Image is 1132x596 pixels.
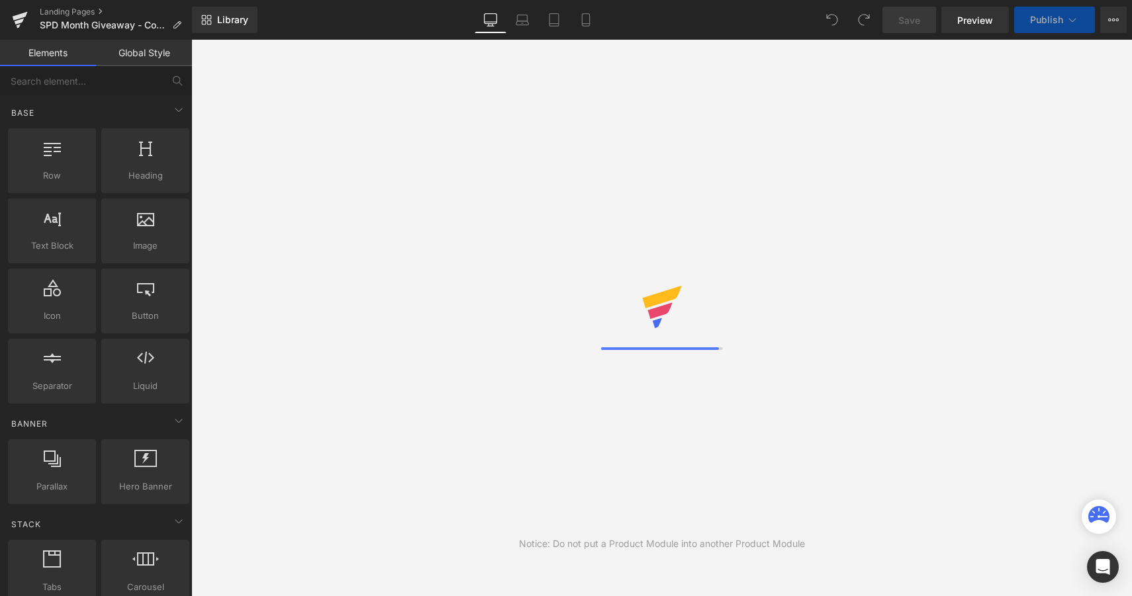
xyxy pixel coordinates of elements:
span: Stack [10,518,42,531]
button: Undo [819,7,845,33]
span: Preview [957,13,993,27]
a: Laptop [506,7,538,33]
span: Banner [10,417,49,430]
a: Global Style [96,40,192,66]
span: Icon [12,309,92,323]
span: SPD Month Giveaway - Confirmation [40,20,167,30]
a: Tablet [538,7,570,33]
button: Publish [1014,7,1095,33]
span: Publish [1030,15,1063,25]
span: Row [12,169,92,183]
a: Preview [941,7,1009,33]
span: Separator [12,379,92,393]
span: Parallax [12,480,92,493]
a: New Library [192,7,258,33]
a: Landing Pages [40,7,192,17]
span: Text Block [12,239,92,253]
a: Desktop [475,7,506,33]
span: Liquid [105,379,185,393]
span: Heading [105,169,185,183]
span: Image [105,239,185,253]
span: Carousel [105,580,185,594]
button: More [1100,7,1127,33]
div: Open Intercom Messenger [1087,551,1119,583]
span: Base [10,106,36,119]
span: Button [105,309,185,323]
div: Notice: Do not put a Product Module into another Product Module [519,536,805,551]
button: Redo [851,7,877,33]
span: Hero Banner [105,480,185,493]
span: Tabs [12,580,92,594]
a: Mobile [570,7,602,33]
span: Library [217,14,248,26]
span: Save [898,13,920,27]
